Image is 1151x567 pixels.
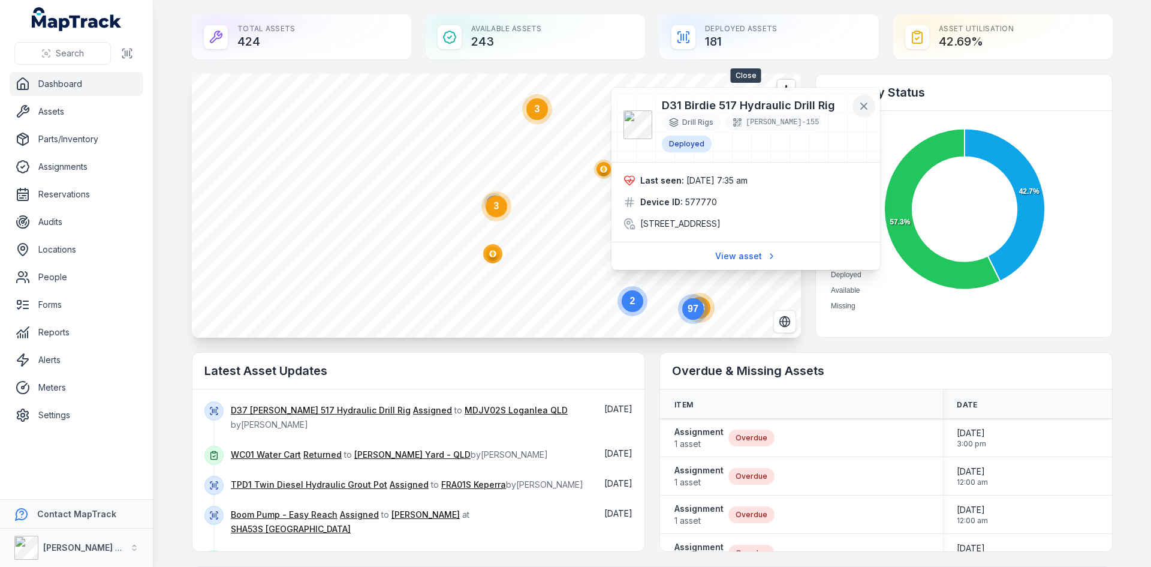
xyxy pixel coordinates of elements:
span: Available [831,286,860,295]
text: 3 [535,104,540,114]
h3: D31 Birdie 517 Hydraulic Drill Rig [662,97,849,114]
time: 10/2/2025, 7:30:49 AM [604,508,632,518]
a: MDJV02S Loganlea QLD [465,404,568,416]
span: [DATE] [604,478,632,488]
time: 9/13/2025, 12:00:00 AM [957,542,988,564]
a: Alerts [10,348,143,372]
span: Missing [831,302,855,310]
span: Deployed [831,271,861,279]
span: Close [731,68,761,83]
div: Overdue [728,430,775,446]
strong: Last seen: [640,175,684,187]
a: Forms [10,293,143,317]
a: Assignment [674,541,724,565]
a: Locations [10,238,143,262]
a: Assets [10,100,143,124]
span: [DATE] [604,448,632,458]
span: [DATE] [957,542,988,554]
time: 10/2/2025, 11:37:16 AM [604,478,632,488]
a: Settings [10,403,143,427]
div: Deployed [662,136,712,152]
a: Assignment1 asset [674,503,724,527]
span: [DATE] 7:35 am [686,175,748,185]
span: Date [957,400,977,410]
a: TPD1 Twin Diesel Hydraulic Grout Pot [231,479,387,491]
span: 1 asset [674,438,724,450]
a: Boom Pump - Easy Reach [231,509,338,521]
span: Search [56,47,84,59]
span: [DATE] [957,504,988,516]
span: [DATE] [957,427,986,439]
span: Item [674,400,693,410]
a: Assigned [390,479,429,491]
h2: Latest Asset Updates [204,362,632,379]
span: [DATE] [604,404,632,414]
a: WC01 Water Cart [231,449,301,461]
a: Assignments [10,155,143,179]
span: to at [231,509,469,534]
a: Returned [303,449,342,461]
strong: [PERSON_NAME] Group [43,542,141,553]
strong: Assignment [674,503,724,515]
span: 3:00 pm [957,439,986,449]
span: 1 asset [674,515,724,527]
span: to by [PERSON_NAME] [231,405,568,430]
a: MapTrack [32,7,122,31]
time: 10/7/2025, 8:40:17 AM [604,404,632,414]
span: [DATE] [957,466,988,478]
strong: Device ID: [640,196,683,208]
span: [DATE] [604,508,632,518]
span: to by [PERSON_NAME] [231,449,548,460]
a: Assigned [413,404,452,416]
strong: Assignment [674,426,724,438]
h2: Assets by Status [828,84,1100,101]
text: 3 [494,201,499,211]
div: Overdue [728,545,775,562]
strong: Contact MapTrack [37,509,116,519]
button: Zoom in [778,80,795,97]
div: Overdue [728,506,775,523]
time: 9/30/2025, 3:00:00 PM [957,427,986,449]
time: 10/3/2025, 7:35:15 AM [686,175,748,185]
strong: Assignment [674,464,724,476]
span: 12:00 am [957,478,988,487]
h2: Overdue & Missing Assets [672,362,1100,379]
div: Overdue [728,468,775,485]
span: 1 asset [674,476,724,488]
a: Reservations [10,182,143,206]
a: [PERSON_NAME] [391,509,460,521]
div: [PERSON_NAME]-155 [725,114,821,131]
a: Audits [10,210,143,234]
span: 577770 [685,196,717,208]
span: to by [PERSON_NAME] [231,479,583,490]
a: Reports [10,320,143,344]
a: Assignment1 asset [674,426,724,450]
span: [STREET_ADDRESS] [640,218,721,230]
a: Assignment1 asset [674,464,724,488]
time: 7/31/2025, 12:00:00 AM [957,466,988,487]
a: Dashboard [10,72,143,96]
a: Parts/Inventory [10,127,143,151]
span: Drill Rigs [682,118,713,127]
a: View asset [707,245,784,268]
time: 9/14/2025, 12:00:00 AM [957,504,988,526]
a: Assigned [340,509,379,521]
button: Switch to Satellite View [773,310,796,333]
button: Search [14,42,111,65]
a: SHA53S [GEOGRAPHIC_DATA] [231,523,351,535]
a: [PERSON_NAME] Yard - QLD [354,449,471,461]
a: Meters [10,376,143,400]
text: 97 [688,304,698,314]
span: 12:00 am [957,516,988,526]
a: D37 [PERSON_NAME] 517 Hydraulic Drill Rig [231,404,411,416]
a: People [10,265,143,289]
text: 2 [630,296,635,306]
a: FRA01S Keperra [441,479,506,491]
strong: Assignment [674,541,724,553]
canvas: Map [192,74,801,338]
time: 10/7/2025, 8:37:43 AM [604,448,632,458]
